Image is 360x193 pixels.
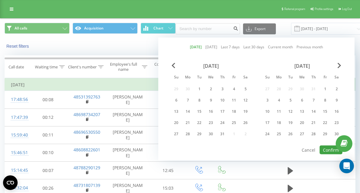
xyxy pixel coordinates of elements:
[107,144,149,161] td: [PERSON_NAME]
[228,118,240,127] div: Fri Oct 25, 2024
[273,118,285,127] div: Mon Nov 18, 2024
[275,130,283,138] div: 25
[205,84,217,94] div: Wed Oct 2, 2024
[107,162,149,179] td: [PERSON_NAME]
[29,109,67,126] td: 00:12
[331,129,342,139] div: Sat Nov 30, 2024
[331,118,342,127] div: Sat Nov 23, 2024
[298,108,306,115] div: 13
[172,63,175,68] span: Previous Month
[308,107,319,116] div: Thu Nov 14, 2024
[240,84,251,94] div: Sat Oct 5, 2024
[262,96,273,105] div: Sun Nov 3, 2024
[229,73,238,82] abbr: Friday
[310,119,317,127] div: 21
[286,119,294,127] div: 19
[153,26,163,30] span: Chart
[194,129,205,139] div: Tue Oct 29, 2024
[242,85,249,93] div: 5
[194,118,205,127] div: Tue Oct 22, 2024
[205,44,217,50] a: [DATE]
[321,96,329,104] div: 8
[107,126,149,144] td: [PERSON_NAME]
[320,146,342,154] button: Confirm
[74,112,100,117] a: 48698734207
[285,118,296,127] div: Tue Nov 19, 2024
[243,23,276,34] button: Export
[333,108,341,115] div: 16
[296,118,308,127] div: Wed Nov 20, 2024
[205,129,217,139] div: Wed Oct 30, 2024
[274,73,283,82] abbr: Monday
[298,146,319,154] button: Cancel
[190,44,202,50] a: [DATE]
[286,108,294,115] div: 12
[74,94,100,100] a: 48531392763
[5,43,32,49] button: Reset filters
[275,119,283,127] div: 18
[333,85,341,93] div: 2
[154,62,179,72] div: Conversation duration
[273,107,285,116] div: Mon Nov 11, 2024
[172,96,180,104] div: 6
[194,107,205,116] div: Tue Oct 15, 2024
[217,129,228,139] div: Thu Oct 31, 2024
[298,119,306,127] div: 20
[286,73,295,82] abbr: Tuesday
[319,84,331,94] div: Fri Nov 1, 2024
[74,129,100,135] a: 48696530550
[194,84,205,94] div: Tue Oct 1, 2024
[217,107,228,116] div: Thu Oct 17, 2024
[310,96,317,104] div: 7
[73,23,138,34] button: Acquisition
[207,96,215,104] div: 9
[240,107,251,116] div: Sat Oct 19, 2024
[332,73,341,82] abbr: Saturday
[170,96,182,105] div: Sun Oct 6, 2024
[176,23,240,34] input: Search by number
[195,130,203,138] div: 29
[9,64,24,70] div: Call date
[230,96,238,104] div: 11
[170,107,182,116] div: Sun Oct 13, 2024
[262,118,273,127] div: Sun Nov 17, 2024
[170,63,251,69] div: [DATE]
[218,108,226,115] div: 17
[29,91,67,109] td: 00:08
[242,96,249,104] div: 12
[268,44,293,50] a: Current month
[207,108,215,115] div: 16
[217,118,228,127] div: Thu Oct 24, 2024
[218,130,226,138] div: 31
[221,44,240,50] a: Last 7 days
[321,73,330,82] abbr: Friday
[298,96,306,104] div: 6
[11,129,23,141] div: 15:59:40
[107,62,141,72] div: Employee's full name
[172,73,181,82] abbr: Sunday
[310,108,317,115] div: 14
[149,109,187,126] td: 00:24
[319,96,331,105] div: Fri Nov 8, 2024
[184,119,192,127] div: 21
[184,108,192,115] div: 14
[331,84,342,94] div: Sat Nov 2, 2024
[286,130,294,138] div: 26
[321,85,329,93] div: 1
[321,130,329,138] div: 29
[206,73,215,82] abbr: Wednesday
[331,107,342,116] div: Sat Nov 16, 2024
[218,96,226,104] div: 10
[205,107,217,116] div: Wed Oct 16, 2024
[170,118,182,127] div: Sun Oct 20, 2024
[342,7,352,11] span: Log Out
[74,147,100,153] a: 48608822601
[74,182,100,188] a: 48731807139
[228,84,240,94] div: Fri Oct 4, 2024
[275,96,283,104] div: 4
[339,159,354,173] div: Open Intercom Messenger
[195,96,203,104] div: 8
[262,63,342,69] div: [DATE]
[333,119,341,127] div: 23
[297,44,323,50] a: Previous month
